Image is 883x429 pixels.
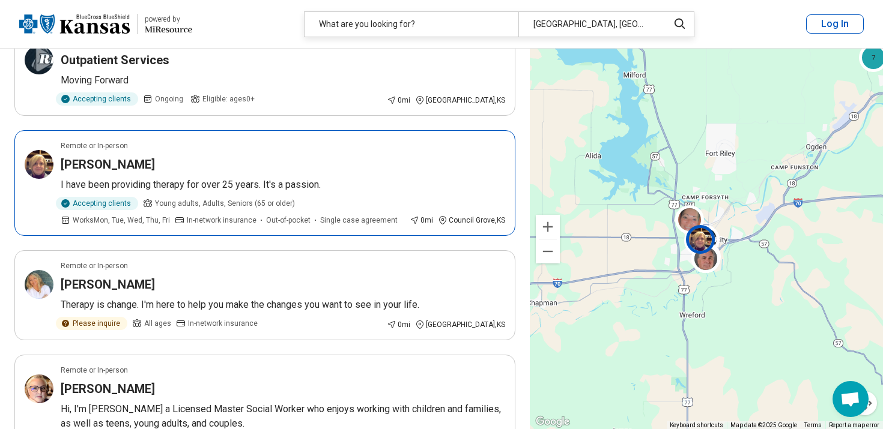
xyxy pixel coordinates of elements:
[73,215,170,226] span: Works Mon, Tue, Wed, Thu, Fri
[410,215,433,226] div: 0 mi
[188,318,258,329] span: In-network insurance
[387,319,410,330] div: 0 mi
[61,365,128,376] p: Remote or In-person
[61,260,128,271] p: Remote or In-person
[56,317,127,330] div: Please inquire
[829,422,879,428] a: Report a map error
[155,198,295,209] span: Young adults, Adults, Seniors (65 or older)
[536,215,560,239] button: Zoom in
[61,276,155,293] h3: [PERSON_NAME]
[730,422,797,428] span: Map data ©2025 Google
[806,14,864,34] button: Log In
[61,140,128,151] p: Remote or In-person
[438,215,505,226] div: Council Grove , KS
[187,215,256,226] span: In-network insurance
[19,10,192,38] a: Blue Cross Blue Shield Kansaspowered by
[833,381,869,417] div: Open chat
[19,10,130,38] img: Blue Cross Blue Shield Kansas
[266,215,311,226] span: Out-of-pocket
[56,92,138,106] div: Accepting clients
[415,319,505,330] div: [GEOGRAPHIC_DATA] , KS
[61,178,505,192] p: I have been providing therapy for over 25 years. It's a passion.
[61,380,155,397] h3: [PERSON_NAME]
[387,95,410,106] div: 0 mi
[305,12,518,37] div: What are you looking for?
[61,73,505,88] p: Moving Forward
[145,14,192,25] div: powered by
[202,94,255,104] span: Eligible: ages 0+
[144,318,171,329] span: All ages
[320,215,398,226] span: Single case agreement
[804,422,822,428] a: Terms (opens in new tab)
[61,52,169,68] h3: Outpatient Services
[155,94,183,104] span: Ongoing
[56,197,138,210] div: Accepting clients
[61,156,155,173] h3: [PERSON_NAME]
[518,12,661,37] div: [GEOGRAPHIC_DATA], [GEOGRAPHIC_DATA]
[415,95,505,106] div: [GEOGRAPHIC_DATA] , KS
[536,239,560,263] button: Zoom out
[61,298,505,312] p: Therapy is change. I'm here to help you make the changes you want to see in your life.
